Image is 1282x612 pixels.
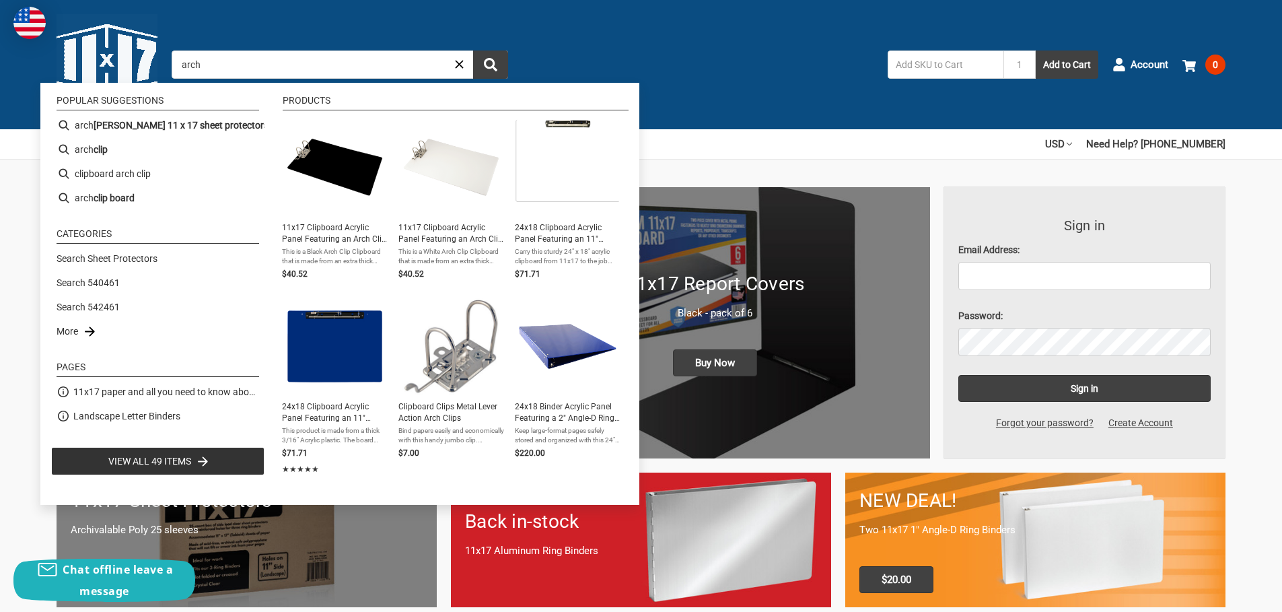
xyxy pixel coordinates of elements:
img: 11x17 Clipboard Acrylic Panel Featuring an Arch Clip White [402,118,500,216]
a: 24x18 Clipboard Acrylic Panel Featuring an 11" Hinge Clip White24x18 Clipboard Acrylic Panel Feat... [515,118,620,281]
li: More [51,319,264,343]
h1: 11x17 Report Covers [514,270,915,298]
img: 24x18 Binder Acrylic Panel Featuring a 2" Angle-D Ring Blue [519,298,616,395]
li: Popular suggestions [57,96,259,110]
span: 0 [1205,55,1225,75]
span: $7.00 [398,448,419,458]
span: This is a Black Arch Clip Clipboard that is made from an extra thick 3/16'' Acrylic plastic. The ... [282,247,388,266]
span: Keep large-format pages safely stored and organized with this 24" x 18" blue binder from 11x17. I... [515,426,620,445]
span: Buy Now [673,349,757,376]
li: clipboard arch clip [51,162,264,186]
span: This is a White Arch Clip Clipboard that is made from an extra thick 3/16'' Acrylic plastic. The ... [398,247,504,266]
a: Search 542461 [57,300,120,314]
button: Add to Cart [1036,50,1098,79]
li: arch clip board [51,186,264,210]
h3: Sign in [958,215,1211,236]
span: 11x17 Clipboard Acrylic Panel Featuring an Arch Clip Black [282,222,388,245]
a: Create Account [1101,416,1180,430]
label: Password: [958,309,1211,323]
a: USD [1045,129,1072,159]
img: 11x17 Report Covers [500,187,929,458]
a: 11x17 Clipboard Acrylic Panel Featuring an Arch Clip Black11x17 Clipboard Acrylic Panel Featuring... [282,118,388,281]
li: Landscape Letter Binders [51,404,264,428]
img: Clipboard Clips Metal Lever Action Arch Clips [402,298,500,395]
span: This product is made from a thick 3/16" Acrylic plastic. The board edges are corner rounded and b... [282,426,388,445]
a: 11x17 Report Covers 11x17 Report Covers Black - pack of 6 Buy Now [500,187,929,458]
input: Sign in [958,375,1211,402]
img: 11x17.com [57,14,157,115]
button: Chat offline leave a message [13,559,195,602]
span: Account [1131,57,1168,73]
span: $71.71 [515,269,540,279]
li: arch clip [51,137,264,162]
a: Need Help? [PHONE_NUMBER] [1086,129,1225,159]
p: Archivalable Poly 25 sleeves [71,522,423,538]
img: 24x18 Clipboard Acrylic Panel Featuring an 11" Hinge Clip White [515,118,620,203]
p: Two 11x17 1" Angle-D Ring Binders [859,522,1211,538]
li: 24x18 Clipboard Acrylic Panel Featuring an 11" Hinge Clip White [509,113,626,286]
img: 24x18 Clipboard Acrylic Panel Featuring an 11" Hinge Clip Blue [286,298,384,395]
div: Instant Search Results [40,83,639,505]
a: 11x17 paper and all you need to know about it [73,385,259,399]
span: $40.52 [398,269,424,279]
b: clip [94,143,108,157]
li: Pages [57,362,259,377]
span: 11x17 Clipboard Acrylic Panel Featuring an Arch Clip White [398,222,504,245]
li: 24x18 Binder Acrylic Panel Featuring a 2" Angle-D Ring Blue [509,292,626,482]
h1: NEW DEAL! [859,487,1211,515]
a: Back in-stock 11x17 Aluminum Ring Binders [451,473,831,607]
a: 11x17 sheet protectors 11x17 Sheet Protectors Archivalable Poly 25 sleeves Buy Now [57,473,437,607]
a: 24x18 Binder Acrylic Panel Featuring a 2" Angle-D Ring Blue24x18 Binder Acrylic Panel Featuring a... [515,298,620,477]
span: Chat offline leave a message [63,562,173,599]
a: Landscape Letter Binders [73,409,180,423]
img: 11x17 Clipboard Acrylic Panel Featuring an Arch Clip Black [286,118,384,216]
p: Black - pack of 6 [514,306,915,321]
label: Email Address: [958,243,1211,257]
a: Account [1112,47,1168,82]
span: 24x18 Binder Acrylic Panel Featuring a 2" Angle-D Ring Blue [515,401,620,424]
li: 11x17 paper and all you need to know about it [51,380,264,404]
li: archival 11 x 17 sheet protectors [51,113,264,137]
span: $40.52 [282,269,308,279]
b: [PERSON_NAME] 11 x 17 sheet protectors [94,118,269,133]
a: 0 [1182,47,1225,82]
li: 24x18 Clipboard Acrylic Panel Featuring an 11" Hinge Clip Blue [277,292,393,482]
li: Clipboard Clips Metal Lever Action Arch Clips [393,292,509,482]
a: Forgot your password? [989,416,1101,430]
h1: Back in-stock [465,508,817,536]
a: Search 540461 [57,276,120,290]
img: duty and tax information for United States [13,7,46,39]
span: ★★★★★ [282,463,319,475]
input: Add SKU to Cart [888,50,1003,79]
a: 24x18 Clipboard Acrylic Panel Featuring an 11" Hinge Clip Blue24x18 Clipboard Acrylic Panel Featu... [282,298,388,477]
a: Search Sheet Protectors [57,252,157,266]
a: Clipboard Clips Metal Lever Action Arch ClipsClipboard Clips Metal Lever Action Arch ClipsBind pa... [398,298,504,477]
a: 11x17 Binder 2-pack only $20.00 NEW DEAL! Two 11x17 1" Angle-D Ring Binders $20.00 [845,473,1225,607]
span: Carry this sturdy 24" x 18" acrylic clipboard from 11x17 to the job site. Hang or prop up on an e... [515,247,620,266]
li: Search Sheet Protectors [51,246,264,271]
span: Clipboard Clips Metal Lever Action Arch Clips [398,401,504,424]
li: Search 540461 [51,271,264,295]
a: 11x17 Clipboard Acrylic Panel Featuring an Arch Clip White11x17 Clipboard Acrylic Panel Featuring... [398,118,504,281]
li: Search 542461 [51,295,264,319]
span: $71.71 [282,448,308,458]
span: 24x18 Clipboard Acrylic Panel Featuring an 11" Hinge Clip Blue [282,401,388,424]
span: Bind papers easily and economically with this handy jumbo clip. Featuring a heavy-duty spring mec... [398,426,504,445]
a: Close [452,57,466,71]
li: 11x17 Clipboard Acrylic Panel Featuring an Arch Clip Black [277,113,393,286]
li: View all 49 items [51,447,264,475]
span: $20.00 [859,566,933,593]
li: Categories [57,229,259,244]
input: Search by keyword, brand or SKU [172,50,508,79]
b: clip board [94,191,135,205]
span: View all 49 items [108,454,191,469]
li: Products [283,96,629,110]
li: 11x17 Clipboard Acrylic Panel Featuring an Arch Clip White [393,113,509,286]
span: 24x18 Clipboard Acrylic Panel Featuring an 11" Hinge Clip White [515,222,620,245]
p: 11x17 Aluminum Ring Binders [465,543,817,559]
span: $220.00 [515,448,545,458]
